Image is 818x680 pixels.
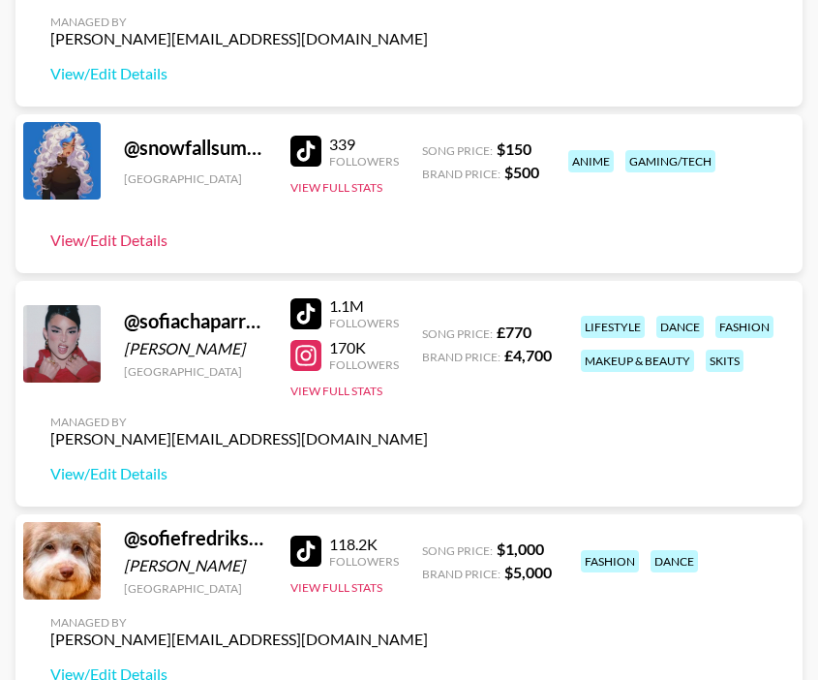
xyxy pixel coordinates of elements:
button: View Full Stats [290,580,382,595]
div: skits [706,350,743,372]
div: 170K [329,338,399,357]
strong: $ 1,000 [497,540,544,558]
div: [GEOGRAPHIC_DATA] [124,171,267,186]
div: dance [656,316,704,338]
div: makeup & beauty [581,350,694,372]
strong: £ 4,700 [504,346,552,364]
span: Brand Price: [422,567,500,581]
div: [PERSON_NAME][EMAIL_ADDRESS][DOMAIN_NAME] [50,630,428,649]
div: [PERSON_NAME] [124,339,267,358]
div: Managed By [50,415,428,429]
div: Managed By [50,15,428,29]
div: Followers [329,316,399,330]
div: Followers [329,554,399,569]
button: View Full Stats [290,180,382,195]
strong: $ 150 [497,139,531,158]
a: View/Edit Details [50,464,428,483]
span: Song Price: [422,143,493,158]
div: 118.2K [329,535,399,554]
div: @ sofiefredriksson [124,526,267,550]
div: gaming/tech [625,150,715,172]
strong: £ 770 [497,323,531,341]
div: Followers [329,154,399,169]
div: @ sofiachaparrorr [124,309,267,333]
span: Song Price: [422,543,493,558]
div: Followers [329,357,399,372]
div: [GEOGRAPHIC_DATA] [124,581,267,596]
a: View/Edit Details [50,231,167,250]
strong: $ 5,000 [504,563,552,581]
div: anime [568,150,614,172]
span: Song Price: [422,326,493,341]
div: [PERSON_NAME] [124,556,267,575]
a: View/Edit Details [50,64,428,83]
div: fashion [715,316,773,338]
div: [GEOGRAPHIC_DATA] [124,364,267,379]
div: [PERSON_NAME][EMAIL_ADDRESS][DOMAIN_NAME] [50,29,428,48]
div: lifestyle [581,316,645,338]
div: 1.1M [329,296,399,316]
div: Managed By [50,615,428,630]
div: [PERSON_NAME][EMAIL_ADDRESS][DOMAIN_NAME] [50,429,428,448]
span: Brand Price: [422,167,500,181]
div: 339 [329,135,399,154]
div: dance [651,550,698,572]
div: fashion [581,550,639,572]
strong: $ 500 [504,163,539,181]
div: @ snowfallsummit [124,136,267,160]
span: Brand Price: [422,350,500,364]
button: View Full Stats [290,384,382,398]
